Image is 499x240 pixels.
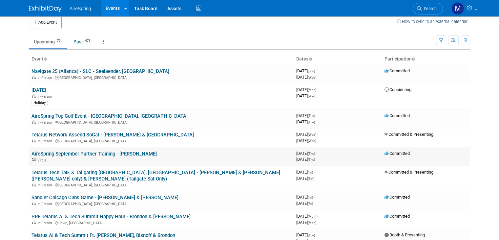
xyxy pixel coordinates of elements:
[385,232,425,237] span: Booth & Presenting
[308,171,313,174] span: (Fri)
[69,36,97,48] a: Past971
[308,152,315,156] span: (Thu)
[308,94,316,98] span: (Wed)
[296,87,318,92] span: [DATE]
[308,221,316,225] span: (Mon)
[385,68,410,73] span: Committed
[308,69,315,73] span: (Sun)
[31,201,291,206] div: [GEOGRAPHIC_DATA], [GEOGRAPHIC_DATA]
[317,132,318,137] span: -
[29,16,62,28] button: Add Event
[385,87,411,92] span: Considering
[296,151,317,156] span: [DATE]
[412,56,415,61] a: Sort by Participation Type
[385,214,410,219] span: Committed
[422,6,437,11] span: Search
[37,202,54,206] span: In-Person
[316,113,317,118] span: -
[314,195,315,200] span: -
[294,54,382,65] th: Dates
[37,120,54,125] span: In-Person
[31,151,157,157] a: AireSpring September Partner Training - [PERSON_NAME]
[308,233,315,237] span: (Tue)
[308,158,315,161] span: (Thu)
[83,38,92,43] span: 971
[31,75,291,80] div: [GEOGRAPHIC_DATA], [GEOGRAPHIC_DATA]
[55,38,62,43] span: 70
[31,132,194,138] a: Telarus Network Ascend SoCal - [PERSON_NAME] & [GEOGRAPHIC_DATA]
[32,202,36,205] img: In-Person Event
[32,158,36,161] img: Virtual Event
[296,138,316,143] span: [DATE]
[32,120,36,124] img: In-Person Event
[31,100,48,106] div: Holiday
[32,139,36,142] img: In-Person Event
[31,232,175,238] a: Telarus AI & Tech Summit Ft. [PERSON_NAME], Bisnoff & Brondon
[31,87,46,93] a: [DATE]
[308,56,312,61] a: Sort by Start Date
[37,94,54,99] span: In-Person
[31,170,280,182] a: Telarus Tech Talk & Tailgating [GEOGRAPHIC_DATA], [GEOGRAPHIC_DATA] - [PERSON_NAME] & [PERSON_NAM...
[314,170,315,175] span: -
[31,68,169,74] a: Navigate 25 (Alianza) - SLC - Seelaender, [GEOGRAPHIC_DATA]
[316,68,317,73] span: -
[296,68,317,73] span: [DATE]
[308,215,316,218] span: (Mon)
[451,2,464,15] img: Matthew Peck
[70,6,91,11] span: AireSpring
[296,195,315,200] span: [DATE]
[43,56,47,61] a: Sort by Event Name
[31,214,191,220] a: PRE Telarus AI & Tech Summit Happy Hour - Brondon & [PERSON_NAME]
[385,170,433,175] span: Committed & Presenting
[413,3,443,14] a: Search
[308,133,316,136] span: (Wed)
[37,158,49,162] span: Virtual
[31,113,188,119] a: AireSpring Top Golf Event - [GEOGRAPHIC_DATA], [GEOGRAPHIC_DATA]
[296,170,315,175] span: [DATE]
[385,113,410,118] span: Committed
[385,132,433,137] span: Committed & Presenting
[308,114,315,118] span: (Tue)
[397,19,470,24] a: How to sync to an external calendar...
[29,6,62,12] img: ExhibitDay
[296,75,316,80] span: [DATE]
[382,54,470,65] th: Participation
[31,119,291,125] div: [GEOGRAPHIC_DATA], [GEOGRAPHIC_DATA]
[37,183,54,187] span: In-Person
[31,138,291,143] div: [GEOGRAPHIC_DATA], [GEOGRAPHIC_DATA]
[308,196,313,199] span: (Fri)
[37,139,54,143] span: In-Person
[296,132,318,137] span: [DATE]
[31,220,291,225] div: Davie, [GEOGRAPHIC_DATA]
[296,157,315,162] span: [DATE]
[31,182,291,187] div: [GEOGRAPHIC_DATA], [GEOGRAPHIC_DATA]
[296,113,317,118] span: [DATE]
[308,177,314,180] span: (Sat)
[296,176,314,181] span: [DATE]
[29,36,67,48] a: Upcoming70
[317,87,318,92] span: -
[37,221,54,225] span: In-Person
[308,202,313,205] span: (Fri)
[32,94,36,98] img: In-Person Event
[296,93,316,98] span: [DATE]
[308,120,315,124] span: (Tue)
[296,214,318,219] span: [DATE]
[308,76,316,79] span: (Wed)
[385,195,410,200] span: Committed
[32,221,36,224] img: In-Person Event
[296,220,316,225] span: [DATE]
[308,139,316,143] span: (Wed)
[308,88,316,92] span: (Mon)
[385,151,410,156] span: Committed
[296,201,313,206] span: [DATE]
[37,76,54,80] span: In-Person
[296,232,317,237] span: [DATE]
[31,195,178,201] a: Sandler Chicago Cubs Game - [PERSON_NAME] & [PERSON_NAME]
[32,76,36,79] img: In-Person Event
[317,214,318,219] span: -
[32,183,36,186] img: In-Person Event
[316,232,317,237] span: -
[316,151,317,156] span: -
[296,119,315,124] span: [DATE]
